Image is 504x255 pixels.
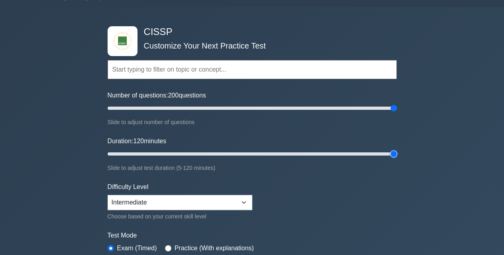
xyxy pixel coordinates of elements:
div: Slide to adjust test duration (5-120 minutes) [108,163,397,173]
div: Slide to adjust number of questions [108,117,397,127]
label: Number of questions: questions [108,91,206,100]
span: 120 [133,138,144,144]
input: Start typing to filter on topic or concept... [108,60,397,79]
label: Difficulty Level [108,182,149,192]
div: Choose based on your current skill level [108,212,252,221]
label: Practice (With explanations) [175,243,254,253]
h4: CISSP [141,26,358,38]
span: 200 [168,92,179,99]
label: Test Mode [108,231,397,240]
label: Exam (Timed) [117,243,157,253]
label: Duration: minutes [108,136,167,146]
